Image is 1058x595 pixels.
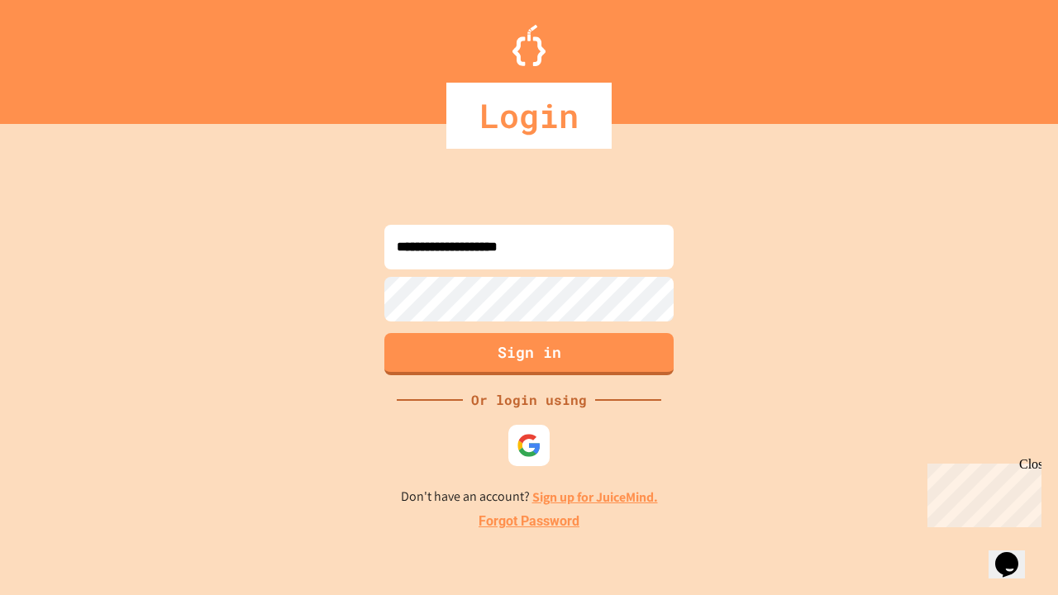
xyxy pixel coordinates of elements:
p: Don't have an account? [401,487,658,507]
a: Forgot Password [479,512,579,531]
div: Chat with us now!Close [7,7,114,105]
a: Sign up for JuiceMind. [532,488,658,506]
iframe: chat widget [989,529,1041,578]
div: Login [446,83,612,149]
iframe: chat widget [921,457,1041,527]
img: Logo.svg [512,25,546,66]
div: Or login using [463,390,595,410]
img: google-icon.svg [517,433,541,458]
button: Sign in [384,333,674,375]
